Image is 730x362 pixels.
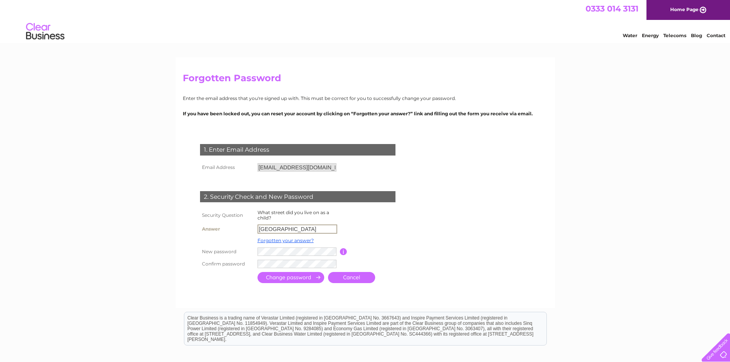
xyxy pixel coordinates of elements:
h2: Forgotten Password [183,73,548,87]
th: Email Address [198,161,256,174]
input: Submit [258,272,324,283]
th: Confirm password [198,258,256,270]
p: Enter the email address that you're signed up with. This must be correct for you to successfully ... [183,95,548,102]
th: New password [198,246,256,258]
a: Water [623,33,637,38]
p: If you have been locked out, you can reset your account by clicking on “Forgotten your answer?” l... [183,110,548,117]
img: logo.png [26,20,65,43]
a: 0333 014 3131 [586,4,638,13]
a: Cancel [328,272,375,283]
a: Contact [707,33,725,38]
input: Information [340,248,347,255]
a: Telecoms [663,33,686,38]
a: Blog [691,33,702,38]
a: Energy [642,33,659,38]
th: Security Question [198,208,256,223]
label: What street did you live on as a child? [258,210,329,221]
div: 2. Security Check and New Password [200,191,395,203]
th: Answer [198,223,256,236]
a: Forgotten your answer? [258,238,314,243]
div: 1. Enter Email Address [200,144,395,156]
div: Clear Business is a trading name of Verastar Limited (registered in [GEOGRAPHIC_DATA] No. 3667643... [184,4,546,37]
